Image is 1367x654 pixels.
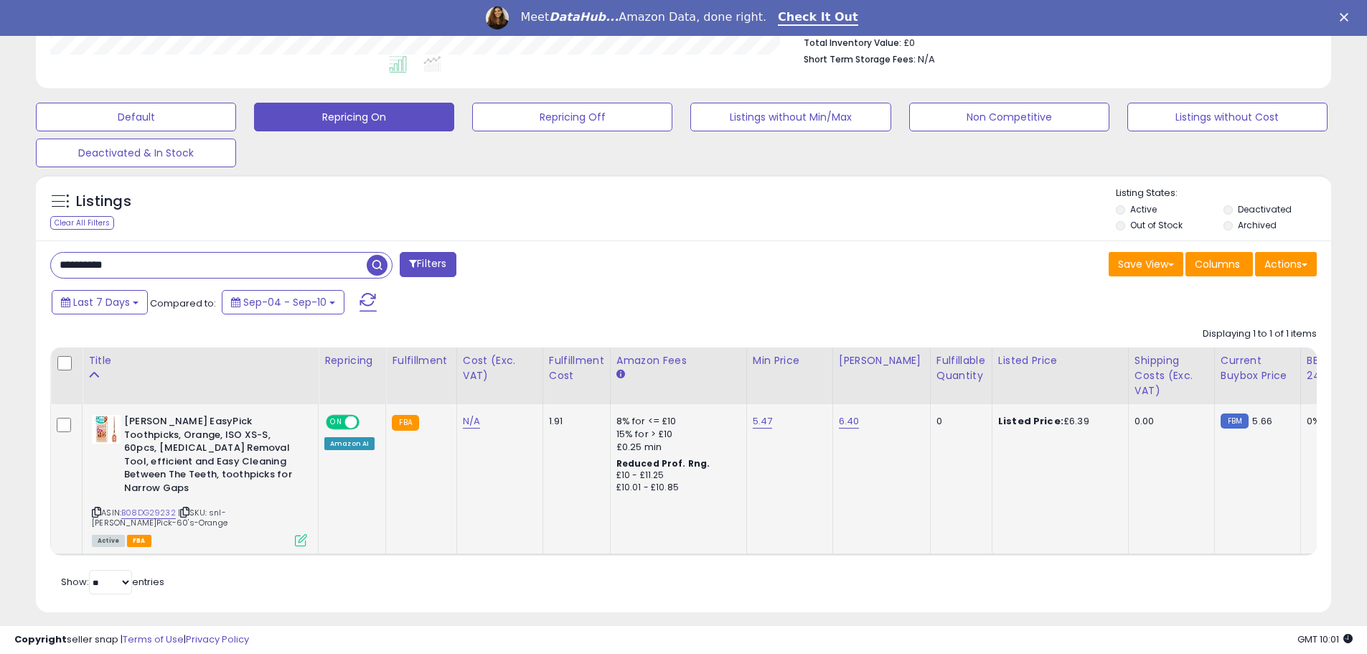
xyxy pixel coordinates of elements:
[918,52,935,66] span: N/A
[1203,327,1317,341] div: Displaying 1 to 1 of 1 items
[76,192,131,212] h5: Listings
[324,437,375,450] div: Amazon AI
[127,535,151,547] span: FBA
[1307,415,1354,428] div: 0%
[254,103,454,131] button: Repricing On
[936,415,981,428] div: 0
[804,37,901,49] b: Total Inventory Value:
[1238,219,1277,231] label: Archived
[36,103,236,131] button: Default
[549,415,599,428] div: 1.91
[36,139,236,167] button: Deactivated & In Stock
[92,507,227,528] span: | SKU: snl-[PERSON_NAME]Pick-60's-Orange
[549,10,619,24] i: DataHub...
[92,535,125,547] span: All listings currently available for purchase on Amazon
[616,457,710,470] b: Reduced Prof. Rng.
[753,414,773,429] a: 5.47
[357,416,380,429] span: OFF
[690,103,891,131] button: Listings without Min/Max
[549,353,604,383] div: Fulfillment Cost
[1297,632,1353,646] span: 2025-09-18 10:01 GMT
[400,252,456,277] button: Filters
[121,507,176,519] a: B08DG29232
[936,353,986,383] div: Fulfillable Quantity
[124,415,299,498] b: [PERSON_NAME] EasyPick Toothpicks, Orange, ISO XS-S, 60pcs, [MEDICAL_DATA] Removal Tool, efficien...
[150,296,216,310] span: Compared to:
[616,482,736,494] div: £10.01 - £10.85
[1135,415,1203,428] div: 0.00
[1109,252,1183,276] button: Save View
[73,295,130,309] span: Last 7 Days
[616,353,741,368] div: Amazon Fees
[463,414,480,429] a: N/A
[327,416,345,429] span: ON
[88,353,312,368] div: Title
[486,6,509,29] img: Profile image for Georgie
[998,414,1063,428] b: Listed Price:
[520,10,766,24] div: Meet Amazon Data, done right.
[1130,219,1183,231] label: Out of Stock
[1238,203,1292,215] label: Deactivated
[92,415,121,444] img: 41HMXjxRdmL._SL40_.jpg
[616,428,736,441] div: 15% for > £10
[243,295,327,309] span: Sep-04 - Sep-10
[61,575,164,589] span: Show: entries
[616,441,736,454] div: £0.25 min
[1116,187,1331,200] p: Listing States:
[1340,13,1354,22] div: Close
[616,470,736,482] div: £10 - £11.25
[392,353,450,368] div: Fulfillment
[778,10,858,26] a: Check It Out
[616,415,736,428] div: 8% for <= £10
[222,290,344,314] button: Sep-04 - Sep-10
[1135,353,1208,398] div: Shipping Costs (Exc. VAT)
[839,414,860,429] a: 6.40
[52,290,148,314] button: Last 7 Days
[1221,414,1249,429] small: FBM
[186,632,249,646] a: Privacy Policy
[1185,252,1253,276] button: Columns
[472,103,672,131] button: Repricing Off
[1252,414,1272,428] span: 5.66
[324,353,380,368] div: Repricing
[616,368,625,381] small: Amazon Fees.
[463,353,537,383] div: Cost (Exc. VAT)
[92,415,307,545] div: ASIN:
[1307,353,1359,383] div: BB Share 24h.
[392,415,418,431] small: FBA
[1255,252,1317,276] button: Actions
[804,53,916,65] b: Short Term Storage Fees:
[839,353,924,368] div: [PERSON_NAME]
[1195,257,1240,271] span: Columns
[14,632,67,646] strong: Copyright
[50,216,114,230] div: Clear All Filters
[1130,203,1157,215] label: Active
[14,633,249,647] div: seller snap | |
[909,103,1109,131] button: Non Competitive
[123,632,184,646] a: Terms of Use
[998,415,1117,428] div: £6.39
[1221,353,1295,383] div: Current Buybox Price
[998,353,1122,368] div: Listed Price
[804,33,1306,50] li: £0
[1127,103,1328,131] button: Listings without Cost
[753,353,827,368] div: Min Price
